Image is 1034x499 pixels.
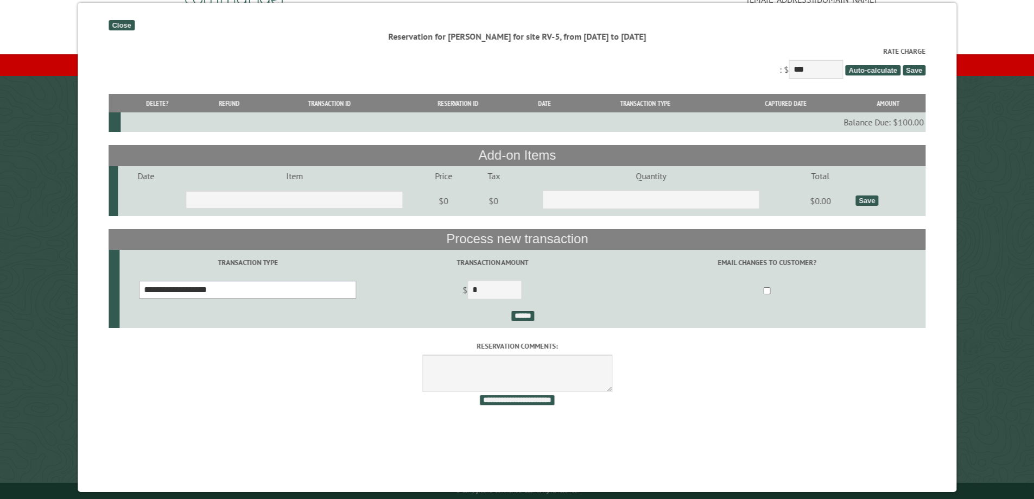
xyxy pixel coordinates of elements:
[109,145,925,166] th: Add-on Items
[118,166,173,186] td: Date
[194,94,264,113] th: Refund
[569,94,722,113] th: Transaction Type
[109,229,925,250] th: Process new transaction
[786,166,853,186] td: Total
[515,166,787,186] td: Quantity
[456,487,579,494] small: © Campground Commander LLC. All rights reserved.
[120,94,194,113] th: Delete?
[415,186,472,216] td: $0
[721,94,850,113] th: Captured Date
[109,46,925,81] div: : $
[109,46,925,56] label: Rate Charge
[109,30,925,42] div: Reservation for [PERSON_NAME] for site RV-5, from [DATE] to [DATE]
[263,94,395,113] th: Transaction ID
[610,257,924,268] label: Email changes to customer?
[521,94,569,113] th: Date
[850,94,925,113] th: Amount
[120,112,925,132] td: Balance Due: $100.00
[472,166,515,186] td: Tax
[173,166,415,186] td: Item
[109,20,134,30] div: Close
[472,186,515,216] td: $0
[121,257,374,268] label: Transaction Type
[903,65,925,75] span: Save
[109,341,925,351] label: Reservation comments:
[377,257,607,268] label: Transaction Amount
[415,166,472,186] td: Price
[376,276,608,306] td: $
[395,94,521,113] th: Reservation ID
[786,186,853,216] td: $0.00
[855,195,878,206] div: Save
[845,65,900,75] span: Auto-calculate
